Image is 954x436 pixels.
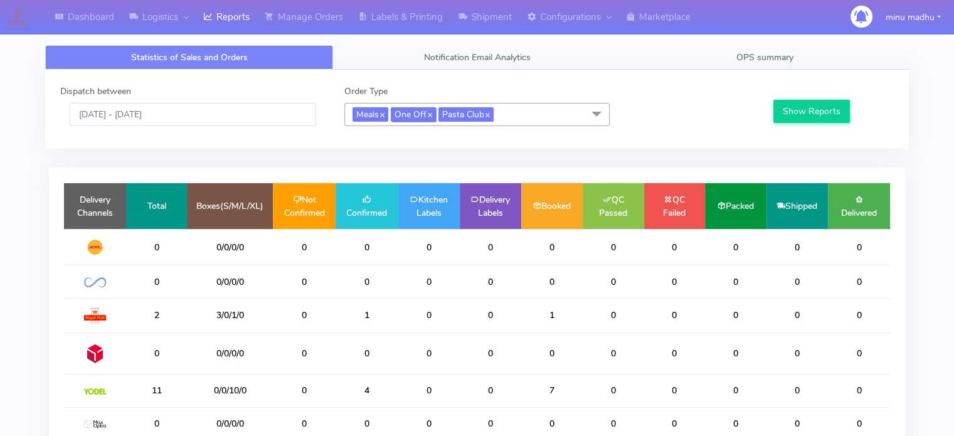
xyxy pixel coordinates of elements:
[273,332,336,374] td: 0
[273,183,336,229] td: Not Confirmed
[460,183,521,229] td: Delivery Labels
[84,239,106,255] img: DHL
[336,375,398,407] td: 4
[644,183,705,229] td: QC Failed
[705,298,766,332] td: 0
[460,375,521,407] td: 0
[45,45,909,70] ul: Tabs
[187,375,273,407] td: 0/0/10/0
[398,375,460,407] td: 0
[583,332,644,374] td: 0
[705,332,766,374] td: 0
[876,4,950,30] button: minu madhu
[398,183,460,229] td: Kitchen Labels
[273,229,336,265] td: 0
[84,388,106,395] img: Yodel
[126,183,187,229] td: Total
[460,332,521,374] td: 0
[84,420,106,429] img: MaxOptra
[521,183,583,229] td: Booked
[126,229,187,265] td: 0
[336,298,398,332] td: 1
[583,229,644,265] td: 0
[273,265,336,298] td: 0
[766,298,828,332] td: 0
[828,183,890,229] td: Delivered
[644,298,705,332] td: 0
[187,265,273,298] td: 0/0/0/0
[521,332,583,374] td: 0
[766,375,828,407] td: 0
[126,375,187,407] td: 11
[84,277,106,288] img: OnFleet
[131,51,248,63] span: Statistics of Sales and Orders
[60,85,131,98] label: Dispatch between
[273,298,336,332] td: 0
[398,332,460,374] td: 0
[187,332,273,374] td: 0/0/0/0
[583,298,644,332] td: 0
[273,375,336,407] td: 0
[424,51,531,63] span: Notification Email Analytics
[460,265,521,298] td: 0
[187,298,273,332] td: 3/0/1/0
[336,265,398,298] td: 0
[427,107,432,120] a: x
[583,375,644,407] td: 0
[84,343,106,364] img: DPD
[398,265,460,298] td: 0
[484,107,490,120] a: x
[644,229,705,265] td: 0
[379,107,384,120] a: x
[736,51,793,63] span: OPS summary
[460,229,521,265] td: 0
[438,107,494,122] span: Pasta Club
[126,298,187,332] td: 2
[521,265,583,298] td: 0
[398,298,460,332] td: 0
[766,265,828,298] td: 0
[828,332,890,374] td: 0
[64,183,126,229] td: Delivery Channels
[705,229,766,265] td: 0
[766,332,828,374] td: 0
[828,375,890,407] td: 0
[126,265,187,298] td: 0
[344,85,388,98] label: Order Type
[187,229,273,265] td: 0/0/0/0
[644,375,705,407] td: 0
[828,229,890,265] td: 0
[828,298,890,332] td: 0
[773,100,851,123] button: Show Reports
[336,332,398,374] td: 0
[391,107,436,122] span: One Off
[828,265,890,298] td: 0
[644,332,705,374] td: 0
[521,229,583,265] td: 0
[336,183,398,229] td: Confirmed
[705,375,766,407] td: 0
[583,265,644,298] td: 0
[126,332,187,374] td: 0
[352,107,388,122] span: Meals
[521,375,583,407] td: 7
[521,298,583,332] td: 1
[460,298,521,332] td: 0
[84,308,106,323] img: Royal Mail
[644,265,705,298] td: 0
[705,265,766,298] td: 0
[766,183,828,229] td: Shipped
[398,229,460,265] td: 0
[336,229,398,265] td: 0
[705,183,766,229] td: Packed
[766,229,828,265] td: 0
[583,183,644,229] td: QC Passed
[70,103,316,126] input: Pick the Daterange
[187,183,273,229] td: Boxes(S/M/L/XL)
